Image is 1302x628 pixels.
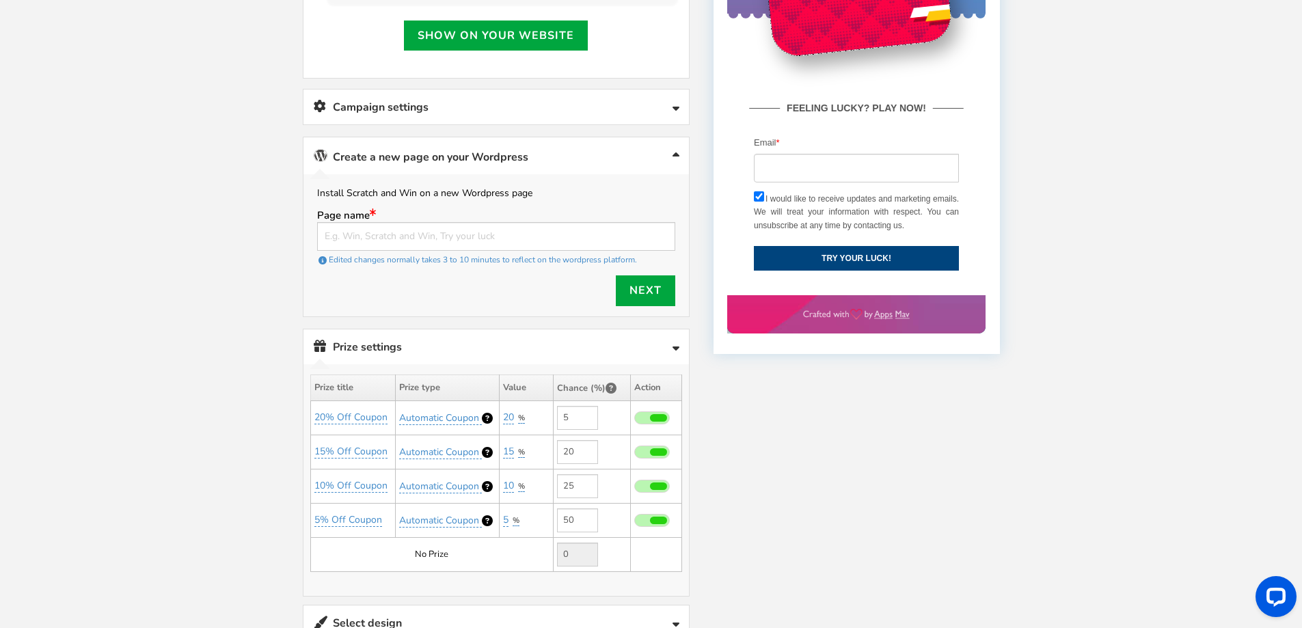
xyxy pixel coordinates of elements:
[399,446,479,459] span: Automatic Coupon
[616,275,675,306] a: Next
[27,381,232,421] label: I would like to receive updates and marketing emails. We will treat your information with respect...
[518,447,525,458] a: %
[317,251,675,269] div: Edited changes normally takes 3 to 10 minutes to reflect on the wordpress platform.
[303,329,689,364] a: Prize settings
[27,325,53,339] label: Email
[513,515,519,525] span: %
[399,514,479,527] span: Automatic Coupon
[310,374,396,400] th: Prize title
[310,537,553,571] td: No Prize
[518,413,525,424] a: %
[518,447,525,457] span: %
[1245,571,1302,628] iframe: LiveChat chat widget
[404,21,588,51] a: Show on your website
[518,481,525,491] span: %
[399,411,479,424] span: Automatic Coupon
[553,374,630,400] th: Chance (%)
[317,185,675,202] p: Install Scratch and Win on a new Wordpress page
[209,5,244,14] a: click here
[317,208,675,222] label: Page name
[399,411,482,425] a: Automatic Coupon
[314,479,388,493] a: 10% Off Coupon
[317,222,675,251] input: E.g. Win, Scratch and Win, Try your luck
[503,445,514,459] a: 15
[27,435,232,459] button: TRY YOUR LUCK!
[53,289,206,304] strong: FEELING LUCKY? PLAY NOW!
[513,515,519,526] a: %
[557,543,598,566] input: Value not editable
[399,446,482,459] a: Automatic Coupon
[314,513,382,527] a: 5% Off Coupon
[399,480,482,493] a: Automatic Coupon
[303,137,689,174] a: Create a new page on your Wordpress
[76,497,183,508] img: appsmav-footer-credit.png
[630,374,681,400] th: Action
[518,413,525,423] span: %
[500,374,553,400] th: Value
[396,374,500,400] th: Prize type
[399,480,479,493] span: Automatic Coupon
[503,411,514,424] a: 20
[27,380,37,390] input: I would like to receive updates and marketing emails. We will treat your information with respect...
[314,411,388,424] a: 20% Off Coupon
[303,90,689,124] a: Campaign settings
[518,481,525,492] a: %
[399,514,482,528] a: Automatic Coupon
[314,445,388,459] a: 15% Off Coupon
[503,513,508,527] a: 5
[503,479,514,493] a: 10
